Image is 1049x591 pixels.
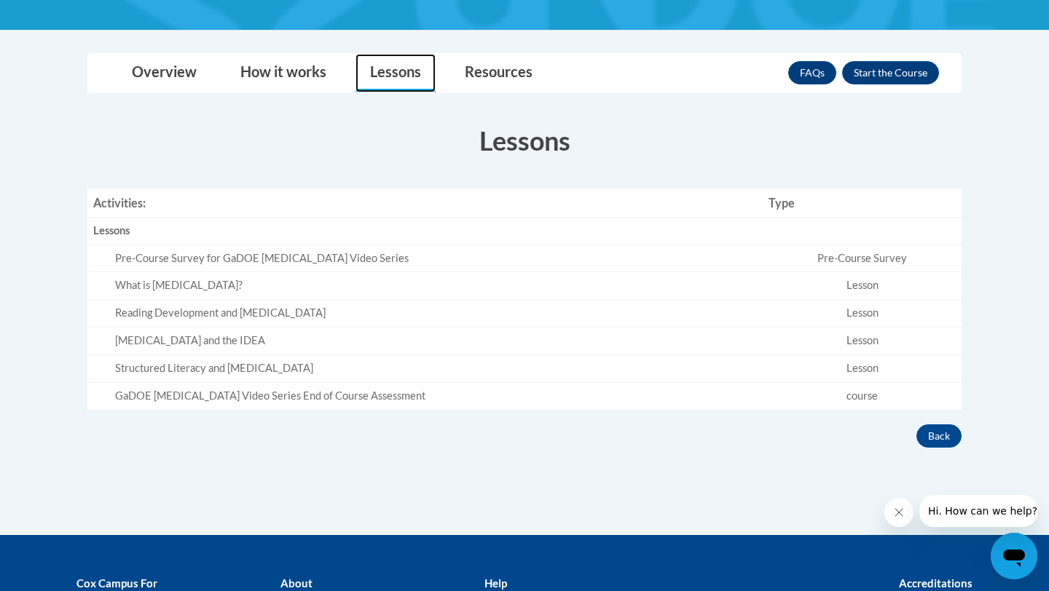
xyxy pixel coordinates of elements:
th: Activities: [87,189,763,218]
a: Overview [117,54,211,92]
th: Type [763,189,962,218]
iframe: Close message [884,498,914,527]
td: Lesson [763,355,962,383]
a: FAQs [788,61,836,84]
b: About [280,576,313,590]
a: Lessons [355,54,436,92]
div: Pre-Course Survey for GaDOE [MEDICAL_DATA] Video Series [115,251,757,266]
div: Structured Literacy and [MEDICAL_DATA] [115,361,757,376]
b: Accreditations [899,576,973,590]
div: Lessons [93,223,757,239]
div: [MEDICAL_DATA] and the IDEA [115,333,757,349]
b: Cox Campus For [76,576,157,590]
a: How it works [226,54,341,92]
td: Lesson [763,272,962,300]
td: Pre-Course Survey [763,245,962,272]
div: Reading Development and [MEDICAL_DATA] [115,306,757,321]
iframe: Button to launch messaging window [991,533,1037,579]
button: Enroll [842,61,939,84]
button: Back [916,424,962,448]
td: Lesson [763,328,962,355]
h3: Lessons [87,122,962,159]
div: What is [MEDICAL_DATA]? [115,278,757,293]
b: Help [484,576,507,590]
td: course [763,383,962,410]
a: Resources [450,54,547,92]
iframe: Message from company [919,495,1037,527]
td: Lesson [763,300,962,328]
div: GaDOE [MEDICAL_DATA] Video Series End of Course Assessment [115,389,757,404]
